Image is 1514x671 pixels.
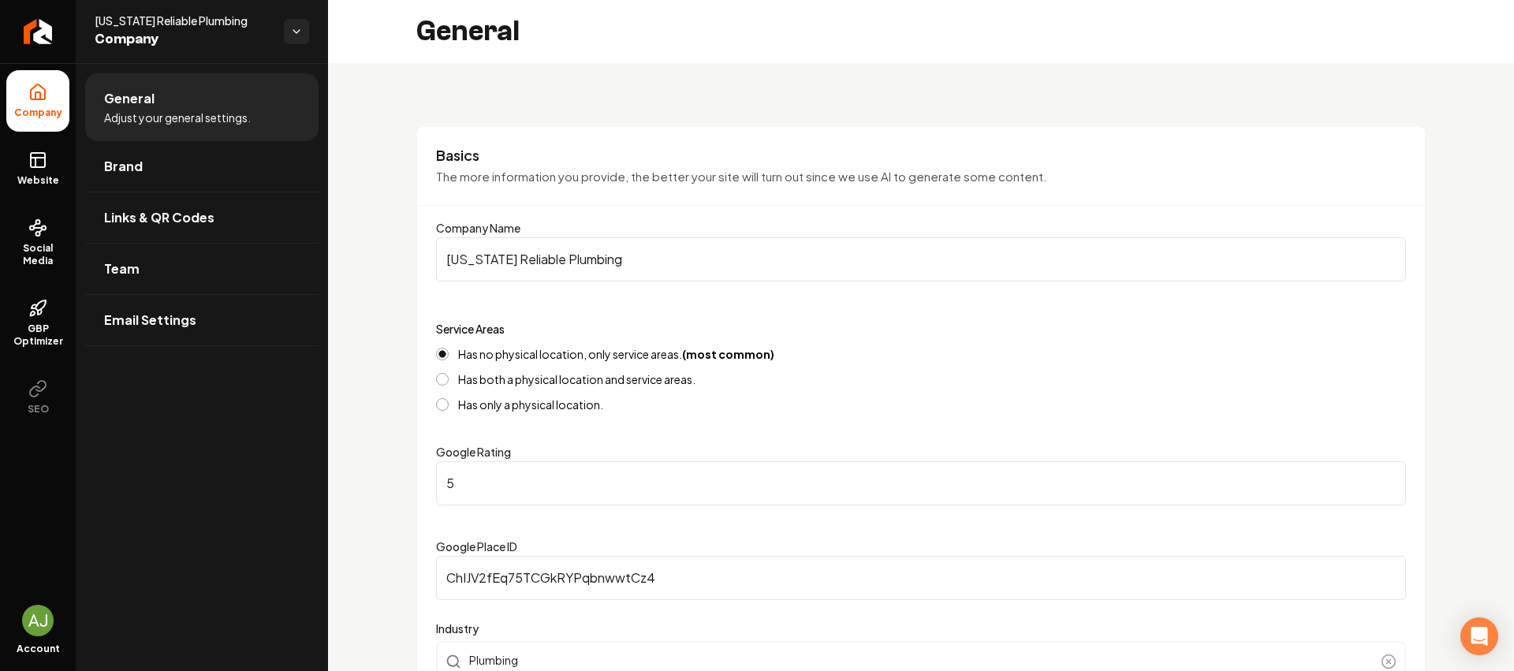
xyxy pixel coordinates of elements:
[85,141,319,192] a: Brand
[436,168,1406,186] p: The more information you provide, the better your site will turn out since we use AI to generate ...
[436,619,1406,638] label: Industry
[416,16,520,47] h2: General
[436,539,517,554] label: Google Place ID
[17,643,60,655] span: Account
[22,605,54,636] button: Open user button
[104,311,196,330] span: Email Settings
[104,110,251,125] span: Adjust your general settings.
[6,367,69,428] button: SEO
[682,347,774,361] strong: (most common)
[22,605,54,636] img: AJ Nimeh
[458,374,695,385] label: Has both a physical location and service areas.
[6,322,69,348] span: GBP Optimizer
[436,556,1406,600] input: Google Place ID
[104,208,214,227] span: Links & QR Codes
[104,89,155,108] span: General
[104,259,140,278] span: Team
[436,445,511,459] label: Google Rating
[8,106,69,119] span: Company
[436,237,1406,281] input: Company Name
[458,399,603,410] label: Has only a physical location.
[6,242,69,267] span: Social Media
[21,403,55,416] span: SEO
[95,13,271,28] span: [US_STATE] Reliable Plumbing
[1460,617,1498,655] div: Open Intercom Messenger
[24,19,53,44] img: Rebolt Logo
[436,461,1406,505] input: Google Rating
[85,192,319,243] a: Links & QR Codes
[436,146,1406,165] h3: Basics
[458,349,774,360] label: Has no physical location, only service areas.
[85,244,319,294] a: Team
[11,174,65,187] span: Website
[436,221,520,235] label: Company Name
[6,138,69,199] a: Website
[104,157,143,176] span: Brand
[85,295,319,345] a: Email Settings
[6,206,69,280] a: Social Media
[6,286,69,360] a: GBP Optimizer
[95,28,271,50] span: Company
[436,322,505,336] label: Service Areas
